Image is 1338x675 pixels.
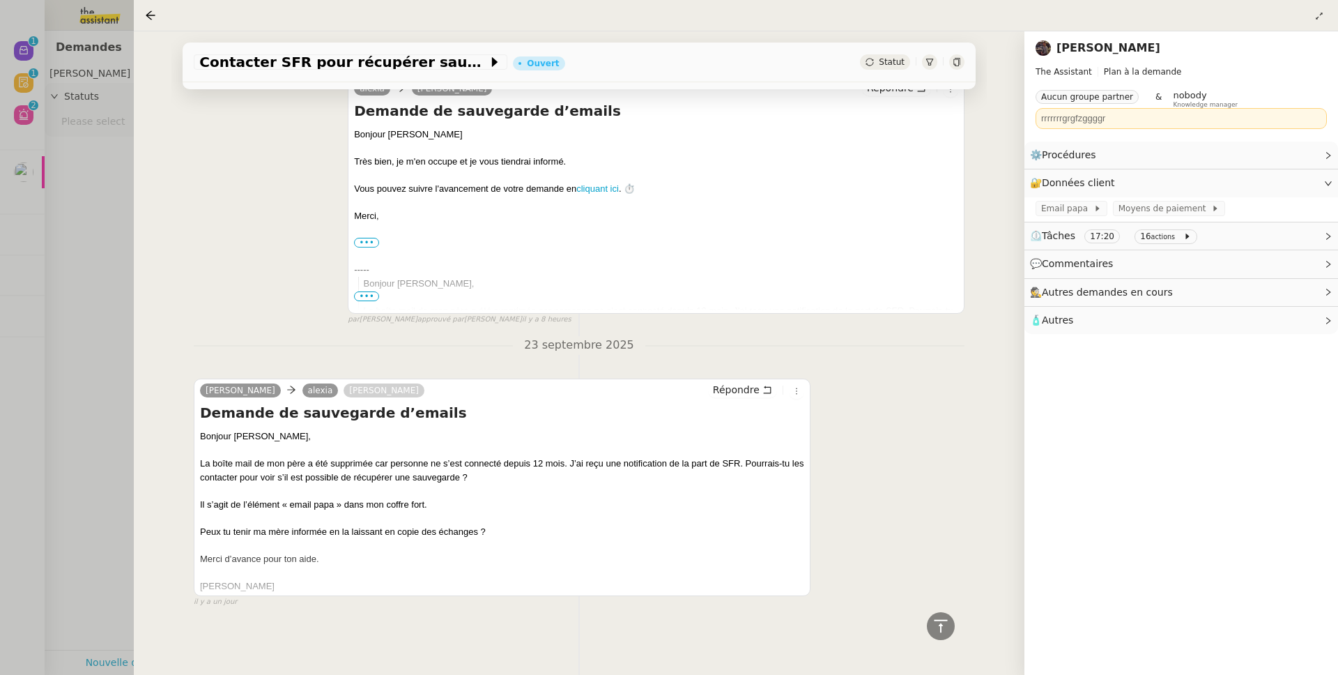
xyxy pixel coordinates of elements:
div: Merci, [354,209,958,223]
div: La boîte mail de mon père a été supprimée car personne ne s’est connecté depuis 12 mois. J’ai reç... [200,457,804,484]
app-user-label: Knowledge manager [1173,90,1238,108]
nz-tag: 17:20 [1084,229,1120,243]
button: Répondre [708,382,777,397]
span: 23 septembre 2025 [513,336,645,355]
span: & [1155,90,1162,108]
span: Autres [1042,314,1073,326]
label: ••• [354,238,379,248]
span: Email papa [1041,202,1093,215]
div: New [342,68,385,84]
a: [PERSON_NAME] [412,82,493,95]
div: 🔐Données client [1024,169,1338,197]
span: The Assistant [1036,67,1092,77]
div: Merci d’avance pour ton aide. [200,552,804,566]
h4: Demande de sauvegarde d’emails [354,101,958,121]
span: il y a 8 heures [522,314,571,326]
span: par [348,314,360,326]
blockquote: Bonjour [PERSON_NAME], [358,277,958,440]
span: Autres demandes en cours [1042,287,1173,298]
span: approuvé par [417,314,464,326]
small: [PERSON_NAME] [PERSON_NAME] [348,314,571,326]
div: 🧴Autres [1024,307,1338,334]
span: il y a un jour [194,596,237,608]
button: Répondre [862,80,931,96]
span: Statut [879,57,905,67]
span: Répondre [867,81,914,95]
div: La boîte mail de mon père a été supprimée car personne ne s’est connecté depuis 12 mois. J’ai reç... [364,304,958,331]
span: Contacter SFR pour récupérer sauvegarde email [199,55,488,69]
div: Vous pouvez suivre l'avancement de votre demande en . ⏱️ [354,182,958,196]
span: Moyens de paiement [1118,202,1211,215]
div: ----- [354,263,958,277]
div: Très bien, je m'en occupe et je vous tiendrai informé. [354,155,958,169]
span: 🔐 [1030,175,1121,191]
span: ⏲️ [1030,230,1203,241]
span: Procédures [1042,149,1096,160]
div: Bonjour [PERSON_NAME] [354,128,958,142]
span: ••• [354,291,379,301]
div: Bonjour [PERSON_NAME], [200,430,804,593]
div: ⏲️Tâches 17:20 16actions [1024,222,1338,250]
a: cliquant ici [576,183,619,194]
a: alexia [354,82,390,95]
span: Tâches [1042,230,1075,241]
span: 💬 [1030,258,1119,269]
a: [PERSON_NAME] [344,384,424,397]
small: actions [1151,233,1176,241]
div: Il s’agit de l’élément « email papa » dans mon coffre fort. [200,498,804,512]
span: Commentaires [1042,258,1113,269]
div: Ouvert [527,59,559,68]
span: Knowledge manager [1173,101,1238,109]
span: nobody [1173,90,1206,100]
span: 16 [1140,232,1151,241]
div: rrrrrrrgrgfzggggr [1041,112,1321,126]
span: ⚙️ [1030,147,1102,163]
a: [PERSON_NAME] [1056,41,1160,54]
a: [PERSON_NAME] [200,384,281,397]
span: Données client [1042,177,1115,188]
nz-tag: Aucun groupe partner [1036,90,1139,104]
span: 🕵️ [1030,287,1179,298]
a: alexia [302,384,339,397]
h4: Demande de sauvegarde d’emails [200,403,804,423]
div: [PERSON_NAME] [200,579,804,593]
div: 🕵️Autres demandes en cours [1024,279,1338,306]
div: Peux tu tenir ma mère informée en la laissant en copie des échanges ? [200,525,804,539]
span: 🧴 [1030,314,1073,326]
span: Répondre [713,383,760,397]
div: 💬Commentaires [1024,250,1338,278]
img: 2af2e8ed-4e7a-4339-b054-92d163d57814 [1036,40,1051,56]
div: ⚙️Procédures [1024,142,1338,169]
span: Plan à la demande [1104,67,1182,77]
